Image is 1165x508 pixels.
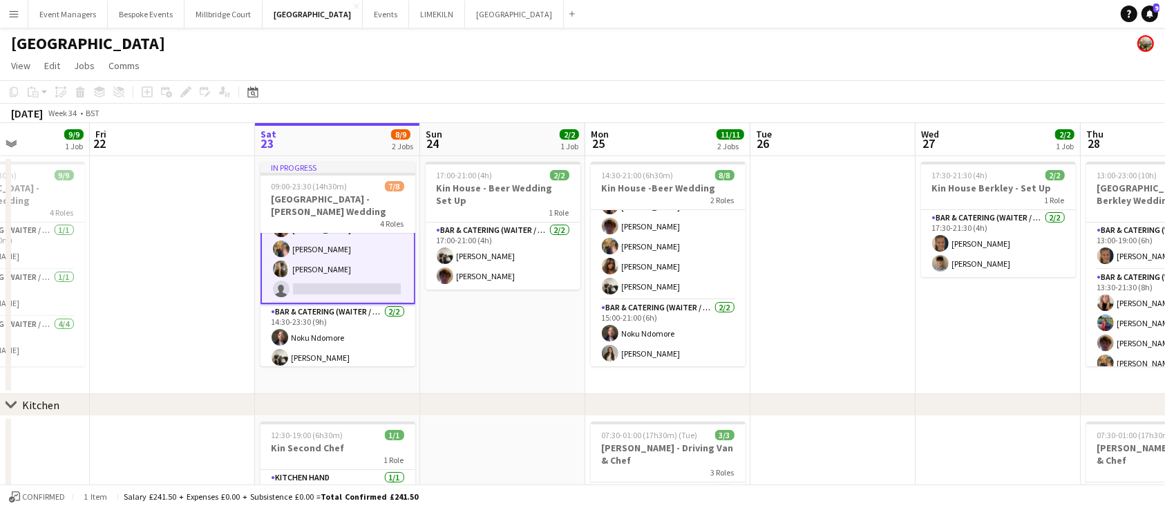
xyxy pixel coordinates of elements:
[591,153,746,300] app-card-role: Bar & Catering (Waiter / waitress)6/614:30-20:00 (5h30m)[PERSON_NAME][PERSON_NAME][PERSON_NAME][P...
[550,170,569,180] span: 2/2
[6,57,36,75] a: View
[93,135,106,151] span: 22
[258,135,276,151] span: 23
[184,1,263,28] button: Millbridge Court
[103,57,145,75] a: Comms
[1153,3,1159,12] span: 9
[55,170,74,180] span: 9/9
[424,135,442,151] span: 24
[437,170,493,180] span: 17:00-21:00 (4h)
[711,195,735,205] span: 2 Roles
[426,223,580,290] app-card-role: Bar & Catering (Waiter / waitress)2/217:00-21:00 (4h)[PERSON_NAME][PERSON_NAME]
[1142,6,1158,22] a: 9
[46,108,80,118] span: Week 34
[602,430,698,440] span: 07:30-01:00 (17h30m) (Tue)
[124,491,418,502] div: Salary £241.50 + Expenses £0.00 + Subsistence £0.00 =
[591,162,746,366] app-job-card: 14:30-21:00 (6h30m)8/8Kin House -Beer Wedding2 RolesBar & Catering (Waiter / waitress)6/614:30-20...
[28,1,108,28] button: Event Managers
[1056,141,1074,151] div: 1 Job
[95,128,106,140] span: Fri
[11,59,30,72] span: View
[86,108,100,118] div: BST
[108,1,184,28] button: Bespoke Events
[39,57,66,75] a: Edit
[22,492,65,502] span: Confirmed
[261,304,415,371] app-card-role: Bar & Catering (Waiter / waitress)2/214:30-23:30 (9h)Noku Ndomore[PERSON_NAME]
[7,489,67,505] button: Confirmed
[79,491,112,502] span: 1 item
[261,128,276,140] span: Sat
[65,141,83,151] div: 1 Job
[68,57,100,75] a: Jobs
[756,128,772,140] span: Tue
[381,218,404,229] span: 4 Roles
[919,135,939,151] span: 27
[1045,195,1065,205] span: 1 Role
[589,135,609,151] span: 25
[74,59,95,72] span: Jobs
[921,162,1076,277] app-job-card: 17:30-21:30 (4h)2/2Kin House Berkley - Set Up1 RoleBar & Catering (Waiter / waitress)2/217:30-21:...
[384,455,404,465] span: 1 Role
[426,182,580,207] h3: Kin House - Beer Wedding Set Up
[261,193,415,218] h3: [GEOGRAPHIC_DATA] - [PERSON_NAME] Wedding
[263,1,363,28] button: [GEOGRAPHIC_DATA]
[711,467,735,478] span: 3 Roles
[11,33,165,54] h1: [GEOGRAPHIC_DATA]
[50,207,74,218] span: 4 Roles
[64,129,84,140] span: 9/9
[591,442,746,467] h3: [PERSON_NAME] - Driving Van & Chef
[560,141,578,151] div: 1 Job
[392,141,413,151] div: 2 Jobs
[921,182,1076,194] h3: Kin House Berkley - Set Up
[261,162,415,173] div: In progress
[549,207,569,218] span: 1 Role
[272,430,343,440] span: 12:30-19:00 (6h30m)
[11,106,43,120] div: [DATE]
[717,141,743,151] div: 2 Jobs
[1045,170,1065,180] span: 2/2
[1097,170,1157,180] span: 13:00-23:00 (10h)
[22,398,59,412] div: Kitchen
[717,129,744,140] span: 11/11
[1137,35,1154,52] app-user-avatar: Staffing Manager
[932,170,988,180] span: 17:30-21:30 (4h)
[921,128,939,140] span: Wed
[715,430,735,440] span: 3/3
[409,1,465,28] button: LIMEKILN
[921,210,1076,277] app-card-role: Bar & Catering (Waiter / waitress)2/217:30-21:30 (4h)[PERSON_NAME][PERSON_NAME]
[591,182,746,194] h3: Kin House -Beer Wedding
[602,170,674,180] span: 14:30-21:00 (6h30m)
[44,59,60,72] span: Edit
[261,442,415,454] h3: Kin Second Chef
[261,162,415,366] app-job-card: In progress09:00-23:30 (14h30m)7/8[GEOGRAPHIC_DATA] - [PERSON_NAME] Wedding4 Roles10:30-19:00 (8h...
[385,181,404,191] span: 7/8
[321,491,418,502] span: Total Confirmed £241.50
[426,128,442,140] span: Sun
[1086,128,1104,140] span: Thu
[108,59,140,72] span: Comms
[715,170,735,180] span: 8/8
[465,1,564,28] button: [GEOGRAPHIC_DATA]
[754,135,772,151] span: 26
[1055,129,1074,140] span: 2/2
[1084,135,1104,151] span: 28
[560,129,579,140] span: 2/2
[391,129,410,140] span: 8/9
[272,181,348,191] span: 09:00-23:30 (14h30m)
[363,1,409,28] button: Events
[426,162,580,290] app-job-card: 17:00-21:00 (4h)2/2Kin House - Beer Wedding Set Up1 RoleBar & Catering (Waiter / waitress)2/217:0...
[385,430,404,440] span: 1/1
[591,300,746,367] app-card-role: Bar & Catering (Waiter / waitress)2/215:00-21:00 (6h)Noku Ndomore[PERSON_NAME]
[261,194,415,304] app-card-role: Bar & Catering (Waiter / waitress)6A3/413:30-20:30 (7h)[PERSON_NAME][PERSON_NAME][PERSON_NAME]
[591,128,609,140] span: Mon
